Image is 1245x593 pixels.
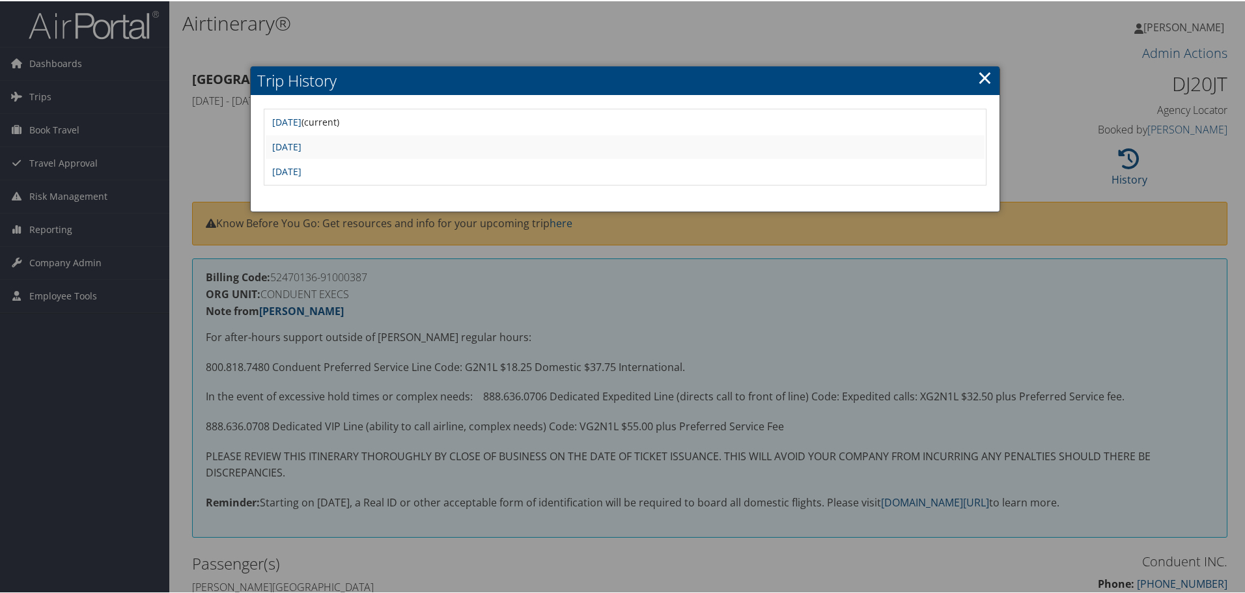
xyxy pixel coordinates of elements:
a: [DATE] [272,139,301,152]
a: [DATE] [272,164,301,176]
a: [DATE] [272,115,301,127]
td: (current) [266,109,985,133]
h2: Trip History [251,65,1000,94]
a: × [977,63,992,89]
